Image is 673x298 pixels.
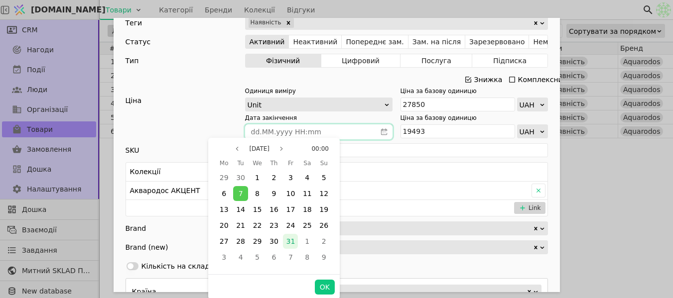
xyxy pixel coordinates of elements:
[303,221,312,229] span: 25
[316,201,332,217] div: 19 Oct 2025
[253,237,262,245] span: 29
[275,143,287,155] button: Next month
[520,125,539,139] div: UAH
[305,174,309,182] span: 4
[514,202,545,214] button: Link
[232,157,249,170] div: Tuesday
[286,221,295,229] span: 24
[232,201,249,217] div: 14 Oct 2025
[220,157,229,169] span: Mo
[141,261,212,272] div: Кількість на складі
[272,174,276,182] span: 2
[269,221,278,229] span: 23
[319,205,328,213] span: 19
[282,157,299,170] div: Friday
[305,253,309,261] span: 8
[266,157,282,170] div: Thursday
[245,143,273,155] button: Select month
[316,186,332,201] div: 12 Oct 2025
[270,157,278,169] span: Th
[288,174,293,182] span: 3
[529,35,560,49] button: Немає
[253,221,262,229] span: 22
[286,190,295,198] span: 10
[322,174,326,182] span: 5
[266,186,282,201] div: 09 Oct 2025
[249,201,266,217] div: 15 Oct 2025
[249,157,266,170] div: Wednesday
[253,205,262,213] span: 15
[236,237,245,245] span: 28
[299,157,315,170] div: Saturday
[220,237,229,245] span: 27
[282,217,299,233] div: 24 Oct 2025
[316,233,332,249] div: 02 Nov 2025
[272,190,276,198] span: 9
[232,249,249,265] div: 04 Nov 2025
[272,253,276,261] span: 6
[236,205,245,213] span: 14
[401,87,464,96] div: Ціна за базову одиницю
[255,253,260,261] span: 5
[249,18,283,28] div: Наявність
[216,186,232,201] div: 06 Oct 2025
[245,87,309,96] div: Одиниця виміру
[216,157,232,170] div: Monday
[286,237,295,245] span: 31
[248,285,526,298] div: Україна
[322,253,326,261] span: 9
[299,186,315,201] div: 11 Oct 2025
[249,249,266,265] div: 05 Nov 2025
[216,217,232,233] div: 20 Oct 2025
[322,237,326,245] span: 2
[216,249,232,265] div: 03 Nov 2025
[248,241,533,254] div: Aquarodos
[232,186,249,201] div: 07 Oct 2025
[232,233,249,249] div: 28 Oct 2025
[282,186,299,201] div: 10 Oct 2025
[303,205,312,213] span: 18
[288,253,293,261] span: 7
[238,157,244,169] span: Tu
[305,237,309,245] span: 1
[220,205,229,213] span: 13
[299,201,315,217] div: 18 Oct 2025
[381,128,388,135] svg: calender simple
[220,174,229,182] span: 29
[316,157,332,170] div: Sunday
[266,170,282,186] div: 02 Oct 2025
[307,143,333,155] button: Select time
[255,174,260,182] span: 1
[234,146,240,152] svg: page previous
[299,233,315,249] div: 01 Nov 2025
[316,249,332,265] div: 09 Nov 2025
[220,221,229,229] span: 20
[303,190,312,198] span: 11
[253,157,262,169] span: We
[288,157,293,169] span: Fr
[278,146,284,152] svg: page next
[245,113,309,122] div: Дата закінчення
[282,233,299,249] div: 31 Oct 2025
[401,113,464,122] div: Ціна за базову одиницю
[282,249,299,265] div: 07 Nov 2025
[249,186,266,201] div: 08 Oct 2025
[114,18,560,292] div: Add Opportunity
[236,174,245,182] span: 30
[520,98,539,112] div: UAH
[232,217,249,233] div: 21 Oct 2025
[316,217,332,233] div: 26 Oct 2025
[126,240,168,254] div: Brand (new)
[315,280,335,295] button: OK
[126,35,151,49] div: Статус
[319,190,328,198] span: 12
[319,221,328,229] span: 26
[231,143,243,155] button: Previous month
[342,35,408,49] button: Попереднє зам.
[283,18,294,28] div: Remove Наявність
[248,98,384,112] div: Unit
[246,54,321,68] button: Фізичний
[216,170,232,186] div: 29 Sep 2025
[216,157,332,265] div: Oct 2025
[269,205,278,213] span: 16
